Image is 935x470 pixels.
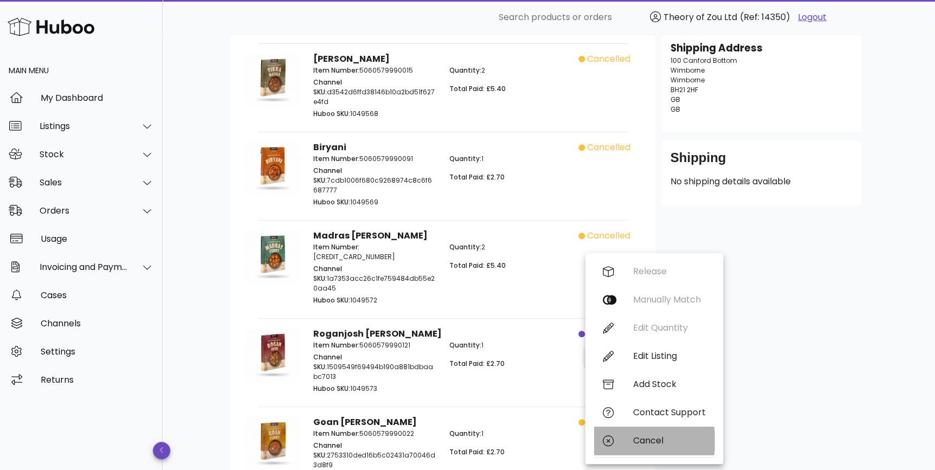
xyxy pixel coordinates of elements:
[313,197,436,207] p: 1049569
[313,53,390,65] strong: [PERSON_NAME]
[670,56,737,65] span: 100 Canford Bottom
[313,154,436,164] p: 5060579990091
[313,78,342,96] span: Channel SKU:
[313,429,359,438] span: Item Number:
[313,340,359,350] span: Item Number:
[41,318,154,329] div: Channels
[633,435,706,446] div: Cancel
[313,109,436,119] p: 1049568
[8,15,94,38] img: Huboo Logo
[313,416,417,428] strong: Goan [PERSON_NAME]
[313,352,342,371] span: Channel SKU:
[633,379,706,389] div: Add Stock
[313,340,436,350] p: 5060579990121
[313,264,342,283] span: Channel SKU:
[41,234,154,244] div: Usage
[449,261,505,270] span: Total Paid: £5.40
[40,149,128,159] div: Stock
[313,229,428,242] strong: Madras [PERSON_NAME]
[41,290,154,300] div: Cases
[246,141,300,196] img: Product Image
[449,84,505,93] span: Total Paid: £5.40
[449,340,572,350] p: 1
[41,346,154,357] div: Settings
[313,78,436,107] p: d3542d6ffd38146b10a2bd51f627e4fd
[313,295,350,305] span: Huboo SKU:
[587,229,630,242] span: cancelled
[313,197,350,207] span: Huboo SKU:
[313,242,359,252] span: Item Number:
[40,262,128,272] div: Invoicing and Payments
[449,172,504,182] span: Total Paid: £2.70
[449,154,572,164] p: 1
[313,242,436,262] p: [CREDIT_CARD_NUMBER]
[449,359,504,368] span: Total Paid: £2.70
[663,11,737,23] span: Theory of Zou Ltd
[449,242,481,252] span: Quantity:
[670,66,705,75] span: Wimborne
[670,85,698,94] span: BH21 2HF
[313,384,436,394] p: 1049573
[313,66,359,75] span: Item Number:
[246,327,300,382] img: Product Image
[740,11,790,23] span: (Ref: 14350)
[449,66,481,75] span: Quantity:
[313,441,342,460] span: Channel SKU:
[246,53,300,107] img: Product Image
[313,166,436,195] p: 7cdb1006f680c9268974c8c6f6687777
[449,154,481,163] span: Quantity:
[41,93,154,103] div: My Dashboard
[313,429,436,439] p: 5060579990022
[246,229,300,284] img: Product Image
[313,384,350,393] span: Huboo SKU:
[313,166,342,185] span: Channel SKU:
[313,264,436,293] p: 1a7353acc26c1fe759484db55e20aa45
[798,11,827,24] a: Logout
[670,175,853,188] p: No shipping details available
[449,242,572,252] p: 2
[313,66,436,75] p: 5060579990015
[41,375,154,385] div: Returns
[449,429,481,438] span: Quantity:
[313,441,436,470] p: 2753310ded16b5c02431a70046d3d8f9
[313,154,359,163] span: Item Number:
[313,295,436,305] p: 1049572
[670,75,705,85] span: Wimborne
[670,149,853,175] div: Shipping
[40,121,128,131] div: Listings
[313,109,350,118] span: Huboo SKU:
[40,205,128,216] div: Orders
[587,141,630,154] span: cancelled
[584,347,640,366] button: action
[313,327,442,340] strong: Roganjosh [PERSON_NAME]
[587,53,630,66] span: cancelled
[670,41,853,56] h3: Shipping Address
[313,352,436,382] p: 1509549f69494b190a881bdbaabc7013
[633,351,706,361] div: Edit Listing
[449,66,572,75] p: 2
[313,141,346,153] strong: Biryani
[449,340,481,350] span: Quantity:
[449,429,572,439] p: 1
[670,105,680,114] span: GB
[449,447,504,456] span: Total Paid: £2.70
[40,177,128,188] div: Sales
[633,407,706,417] div: Contact Support
[670,95,680,104] span: GB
